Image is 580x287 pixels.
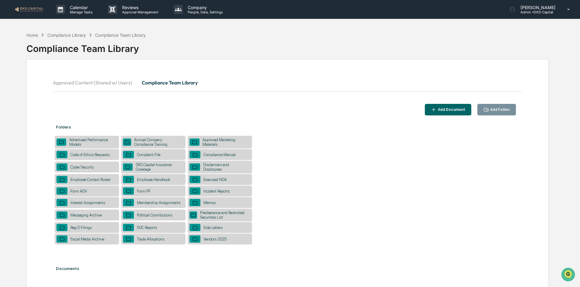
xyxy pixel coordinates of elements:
span: Preclearance [12,77,39,83]
button: Add Folder [477,104,516,116]
div: Cyber Security [67,165,97,169]
div: Add Folder [489,108,510,112]
p: Manage Tasks [65,10,96,14]
div: SOC Reports [134,225,160,230]
span: Pylon [60,103,73,108]
div: Employee Contact Roster [67,177,114,182]
p: [PERSON_NAME] [516,5,558,10]
div: Compliance Manual [200,152,239,157]
p: Calendar [65,5,96,10]
p: Admin • DXD Capital [516,10,558,14]
div: Start new chat [21,46,100,53]
div: 🗄️ [44,77,49,82]
div: Disclaimers and Disclosures [200,162,250,172]
img: 1746055101610-c473b297-6a78-478c-a979-82029cc54cd1 [6,46,17,57]
span: Data Lookup [12,88,38,94]
button: Add Document [425,104,471,116]
div: Membership Assignments [134,200,183,205]
div: Add Document [437,108,465,112]
span: Attestations [50,77,75,83]
a: Powered byPylon [43,103,73,108]
button: Start new chat [103,48,111,56]
div: Vendors 2025 [200,237,230,241]
div: Executed NDA [200,177,230,182]
div: Compliance Team Library [95,32,146,38]
iframe: Open customer support [561,267,577,283]
a: 🔎Data Lookup [4,86,41,97]
div: Social Media Archive [67,237,107,241]
div: Code of Ethics Requests [67,152,113,157]
p: How can we help? [6,13,111,22]
p: People, Data, Settings [183,10,226,14]
div: Approved Marketing Materials [200,138,250,147]
div: Messaging Archive [67,213,105,217]
div: Trade Allocations [134,237,167,241]
p: Reviews [117,5,162,10]
img: logo [15,6,44,12]
p: Company [183,5,226,10]
div: Preclearance and Restricted Securities List [197,210,250,220]
div: secondary tabs example [53,75,522,90]
div: Folders [53,118,522,135]
div: Memos [200,200,219,205]
div: Employee Handbook [134,177,173,182]
div: Home [26,32,38,38]
div: Side Letters [200,225,226,230]
div: Annual Company Compliance Training [131,138,184,147]
div: Documents [53,260,522,277]
div: DXD Capital Insurance Coverage [133,162,184,172]
div: Interest Assignments [67,200,108,205]
p: Approval Management [117,10,162,14]
div: We're available if you need us! [21,53,77,57]
div: Compliance Library [47,32,86,38]
div: 🔎 [6,89,11,94]
div: Form PF [134,189,154,193]
div: 🖐️ [6,77,11,82]
div: Reg D Filings [67,225,95,230]
a: 🗄️Attestations [42,74,78,85]
div: Incident Reports [200,189,233,193]
a: 🖐️Preclearance [4,74,42,85]
div: Complaint File [134,152,163,157]
button: Approved Content (Shared w/ Users) [53,75,137,90]
div: Form ADV [67,189,90,193]
div: Compliance Team Library [26,38,548,54]
button: Compliance Team Library [137,75,203,90]
div: Political Contributions [134,213,175,217]
div: Advertised Performance Models [66,138,117,147]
